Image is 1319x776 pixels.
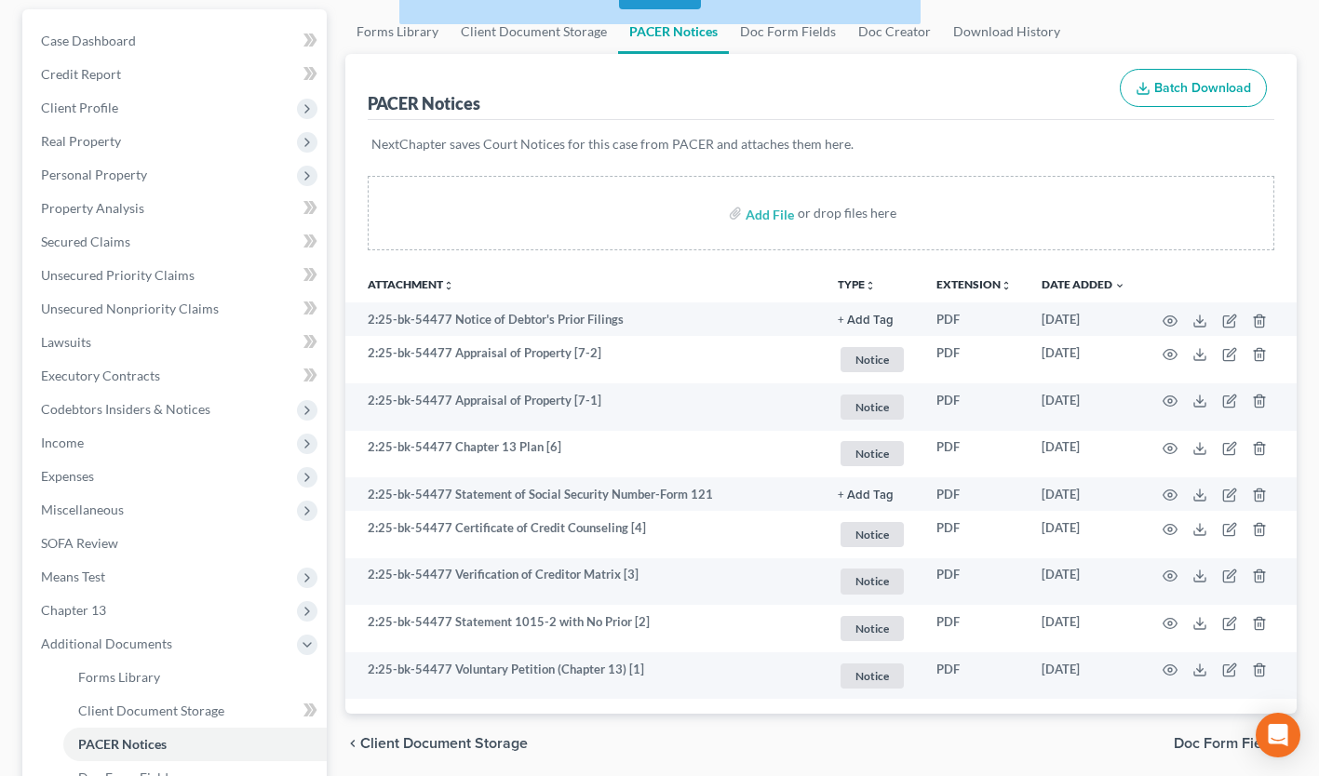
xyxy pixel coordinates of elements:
span: Miscellaneous [41,502,124,517]
span: Notice [841,522,904,547]
span: Property Analysis [41,200,144,216]
span: Additional Documents [41,636,172,651]
a: Notice [838,566,907,596]
span: Doc Form Fields [1174,736,1282,751]
span: Client Document Storage [78,702,224,718]
span: Notice [841,347,904,372]
a: Executory Contracts [26,359,327,393]
td: 2:25-bk-54477 Certificate of Credit Counseling [4] [345,511,823,558]
span: Notice [841,616,904,641]
a: + Add Tag [838,486,907,503]
i: unfold_more [1001,280,1012,291]
span: Income [41,435,84,450]
a: Notice [838,344,907,375]
a: Notice [838,613,907,644]
a: Forms Library [345,9,450,54]
button: chevron_left Client Document Storage [345,736,528,751]
td: PDF [922,302,1027,336]
a: Forms Library [63,661,327,694]
div: or drop files here [798,204,896,222]
td: [DATE] [1027,336,1140,383]
a: Notice [838,392,907,422]
a: + Add Tag [838,311,907,328]
td: PDF [922,383,1027,431]
td: 2:25-bk-54477 Chapter 13 Plan [6] [345,431,823,478]
span: Notice [841,395,904,420]
td: [DATE] [1027,652,1140,700]
td: [DATE] [1027,302,1140,336]
span: Means Test [41,569,105,584]
td: 2:25-bk-54477 Appraisal of Property [7-1] [345,383,823,431]
a: Unsecured Priority Claims [26,259,327,292]
td: PDF [922,477,1027,511]
span: Expenses [41,468,94,484]
span: Secured Claims [41,234,130,249]
a: Lawsuits [26,326,327,359]
a: Notice [838,438,907,469]
td: 2:25-bk-54477 Verification of Creditor Matrix [3] [345,558,823,606]
span: Client Profile [41,100,118,115]
i: unfold_more [865,280,876,291]
span: Notice [841,663,904,689]
span: Forms Library [78,669,160,685]
button: + Add Tag [838,489,894,502]
span: Notice [841,441,904,466]
a: Extensionunfold_more [936,277,1012,291]
span: Case Dashboard [41,33,136,48]
a: PACER Notices [63,728,327,761]
span: Batch Download [1154,80,1251,96]
span: Real Property [41,133,121,149]
span: Unsecured Nonpriority Claims [41,301,219,316]
td: PDF [922,652,1027,700]
td: [DATE] [1027,511,1140,558]
span: Credit Report [41,66,121,82]
a: Notice [838,519,907,550]
td: PDF [922,605,1027,652]
span: Unsecured Priority Claims [41,267,195,283]
a: Credit Report [26,58,327,91]
a: Download History [942,9,1071,54]
td: [DATE] [1027,383,1140,431]
span: Codebtors Insiders & Notices [41,401,210,417]
a: Attachmentunfold_more [368,277,454,291]
td: PDF [922,431,1027,478]
button: Doc Form Fields chevron_right [1174,736,1297,751]
span: Lawsuits [41,334,91,350]
span: Chapter 13 [41,602,106,618]
td: 2:25-bk-54477 Appraisal of Property [7-2] [345,336,823,383]
td: PDF [922,558,1027,606]
p: NextChapter saves Court Notices for this case from PACER and attaches them here. [371,135,1271,154]
td: PDF [922,336,1027,383]
td: [DATE] [1027,477,1140,511]
span: Executory Contracts [41,368,160,383]
i: chevron_left [345,736,360,751]
span: SOFA Review [41,535,118,551]
button: TYPEunfold_more [838,279,876,291]
td: [DATE] [1027,605,1140,652]
span: PACER Notices [78,736,167,752]
a: Property Analysis [26,192,327,225]
a: Date Added expand_more [1042,277,1125,291]
span: Personal Property [41,167,147,182]
a: SOFA Review [26,527,327,560]
a: Case Dashboard [26,24,327,58]
i: expand_more [1114,280,1125,291]
a: Secured Claims [26,225,327,259]
i: unfold_more [443,280,454,291]
td: PDF [922,511,1027,558]
td: 2:25-bk-54477 Statement 1015-2 with No Prior [2] [345,605,823,652]
td: [DATE] [1027,431,1140,478]
span: Client Document Storage [360,736,528,751]
span: Notice [841,569,904,594]
td: 2:25-bk-54477 Voluntary Petition (Chapter 13) [1] [345,652,823,700]
button: Batch Download [1120,69,1267,108]
a: Notice [838,661,907,691]
a: Client Document Storage [63,694,327,728]
a: Unsecured Nonpriority Claims [26,292,327,326]
div: Open Intercom Messenger [1256,713,1300,757]
div: PACER Notices [368,92,480,114]
td: [DATE] [1027,558,1140,606]
td: 2:25-bk-54477 Statement of Social Security Number-Form 121 [345,477,823,511]
button: + Add Tag [838,314,894,327]
td: 2:25-bk-54477 Notice of Debtor's Prior Filings [345,302,823,336]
